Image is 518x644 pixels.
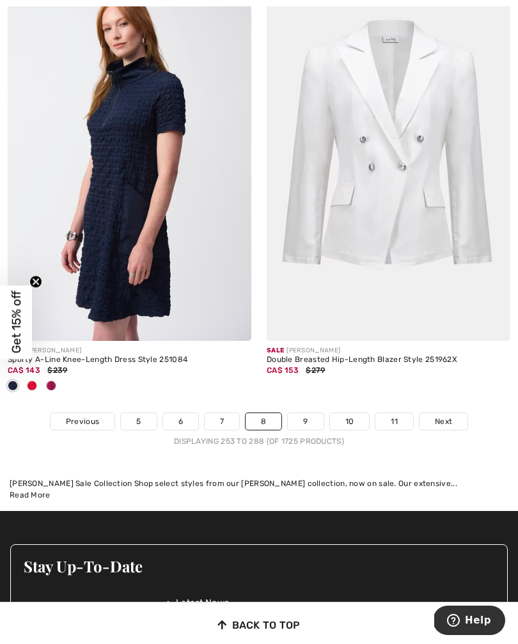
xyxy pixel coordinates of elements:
[9,291,24,354] span: Get 15% off
[267,356,510,365] div: Double Breasted Hip-Length Blazer Style 251962X
[51,413,114,430] a: Previous
[330,413,370,430] a: 10
[420,413,467,430] a: Next
[288,413,323,430] a: 9
[24,558,494,574] h3: Stay Up-To-Date
[8,356,251,365] div: Sporty A-Line Knee-Length Dress Style 251084
[42,376,61,397] div: Geranium
[10,491,51,499] span: Read More
[29,275,42,288] button: Close teaser
[47,366,67,375] span: $239
[66,416,99,427] span: Previous
[205,413,239,430] a: 7
[246,413,281,430] a: 8
[163,413,198,430] a: 6
[176,596,229,609] span: Latest News
[267,346,510,356] div: [PERSON_NAME]
[267,366,299,375] span: CA$ 153
[306,366,325,375] span: $279
[22,376,42,397] div: Radiant red
[8,366,40,375] span: CA$ 143
[375,413,413,430] a: 11
[435,416,452,427] span: Next
[3,376,22,397] div: Midnight Blue
[10,478,508,489] div: [PERSON_NAME] Sale Collection Shop select styles from our [PERSON_NAME] collection, now on sale. ...
[267,347,284,354] span: Sale
[434,606,505,638] iframe: Opens a widget where you can find more information
[121,413,156,430] a: 5
[8,346,251,356] div: [PERSON_NAME]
